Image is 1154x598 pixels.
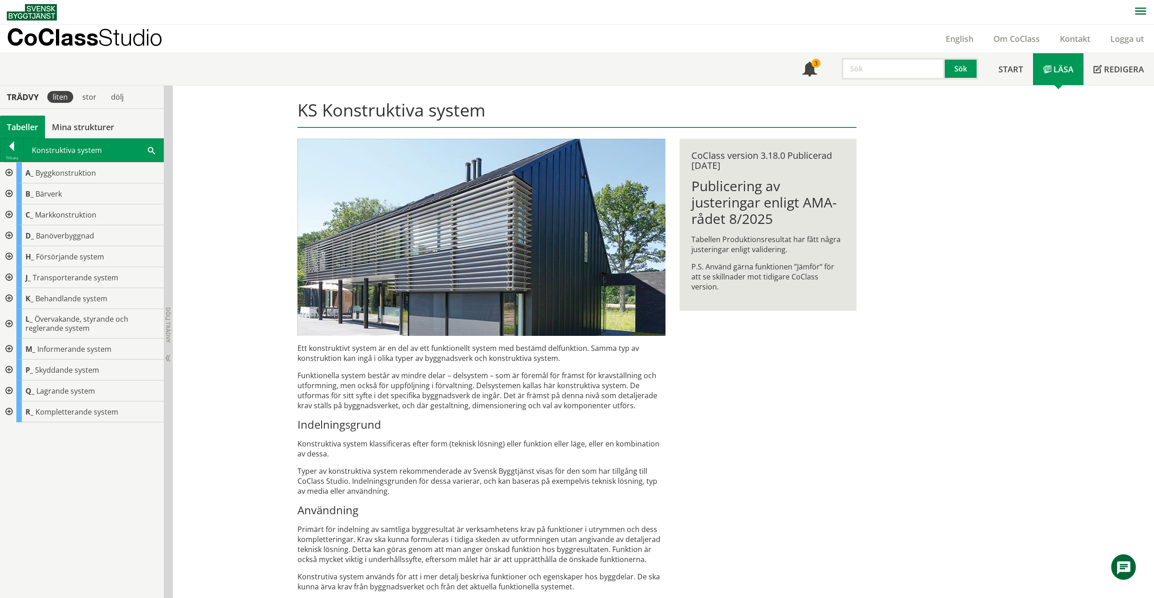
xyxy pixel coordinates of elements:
[35,365,99,375] span: Skyddande system
[25,252,34,262] span: H_
[811,59,821,68] div: 3
[0,154,23,162] div: Tillbaka
[25,344,35,354] span: M_
[25,407,34,417] span: R_
[25,294,34,304] span: K_
[691,234,845,254] p: Tabellen Produktionsresultat har fått några justeringar enligt validering.
[106,91,129,103] div: dölj
[1033,53,1083,85] a: Läsa
[1104,64,1144,75] span: Redigera
[297,343,665,363] p: Ett konstruktivt system är en del av ett funktionellt system med bestämd delfunktion. Samma typ a...
[45,116,121,138] a: Mina strukturer
[7,4,57,20] img: Svensk Byggtjänst
[148,145,155,155] span: Sök i tabellen
[983,33,1050,44] a: Om CoClass
[297,370,665,410] p: Funktionella system består av mindre delar – delsystem – som är föremål för främst för krav­ställ...
[297,524,665,564] p: Primärt för indelning av samtliga byggresultat är verksamhetens krav på funktioner i ut­rym­men o...
[25,314,33,324] span: L_
[2,92,44,102] div: Trädvy
[297,100,857,128] h1: KS Konstruktiva system
[25,168,34,178] span: A_
[98,24,162,51] span: Studio
[33,273,118,283] span: Transporterande system
[164,307,172,343] span: Dölj trädvy
[36,231,94,241] span: Banöverbyggnad
[25,273,31,283] span: J_
[297,439,665,459] p: Konstruktiva system klassificeras efter form (teknisk lösning) eller funktion eller läge, eller e...
[998,64,1023,75] span: Start
[25,189,34,199] span: B_
[35,294,107,304] span: Behandlande system
[1100,33,1154,44] a: Logga ut
[25,314,128,333] span: Övervakande, styrande och reglerande system
[7,32,162,42] p: CoClass
[1053,64,1073,75] span: Läsa
[25,365,33,375] span: P_
[945,58,978,80] button: Sök
[35,168,96,178] span: Byggkonstruktion
[7,25,182,53] a: CoClassStudio
[36,252,104,262] span: Försörjande system
[1050,33,1100,44] a: Kontakt
[25,210,33,220] span: C_
[936,33,983,44] a: English
[37,344,111,354] span: Informerande system
[297,418,665,431] h3: Indelningsgrund
[297,139,665,336] img: structural-solar-shading.jpg
[842,58,945,80] input: Sök
[77,91,102,103] div: stor
[25,386,35,396] span: Q_
[1083,53,1154,85] a: Redigera
[691,178,845,227] h1: Publicering av justeringar enligt AMA-rådet 8/2025
[24,139,163,162] div: Konstruktiva system
[36,386,95,396] span: Lagrande system
[988,53,1033,85] a: Start
[35,407,118,417] span: Kompletterande system
[297,466,665,496] p: Typer av konstruktiva system rekommenderade av Svensk Byggtjänst visas för den som har tillgång t...
[691,262,845,292] p: P.S. Använd gärna funktionen ”Jämför” för att se skillnader mot tidigare CoClass version.
[802,63,817,77] span: Notifikationer
[25,231,34,241] span: D_
[297,572,665,592] p: Konstrutiva system används för att i mer detalj beskriva funktioner och egenskaper hos byggdelar....
[297,503,665,517] h3: Användning
[35,210,96,220] span: Markkonstruktion
[691,151,845,171] div: CoClass version 3.18.0 Publicerad [DATE]
[35,189,62,199] span: Bärverk
[47,91,73,103] div: liten
[792,53,827,85] a: 3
